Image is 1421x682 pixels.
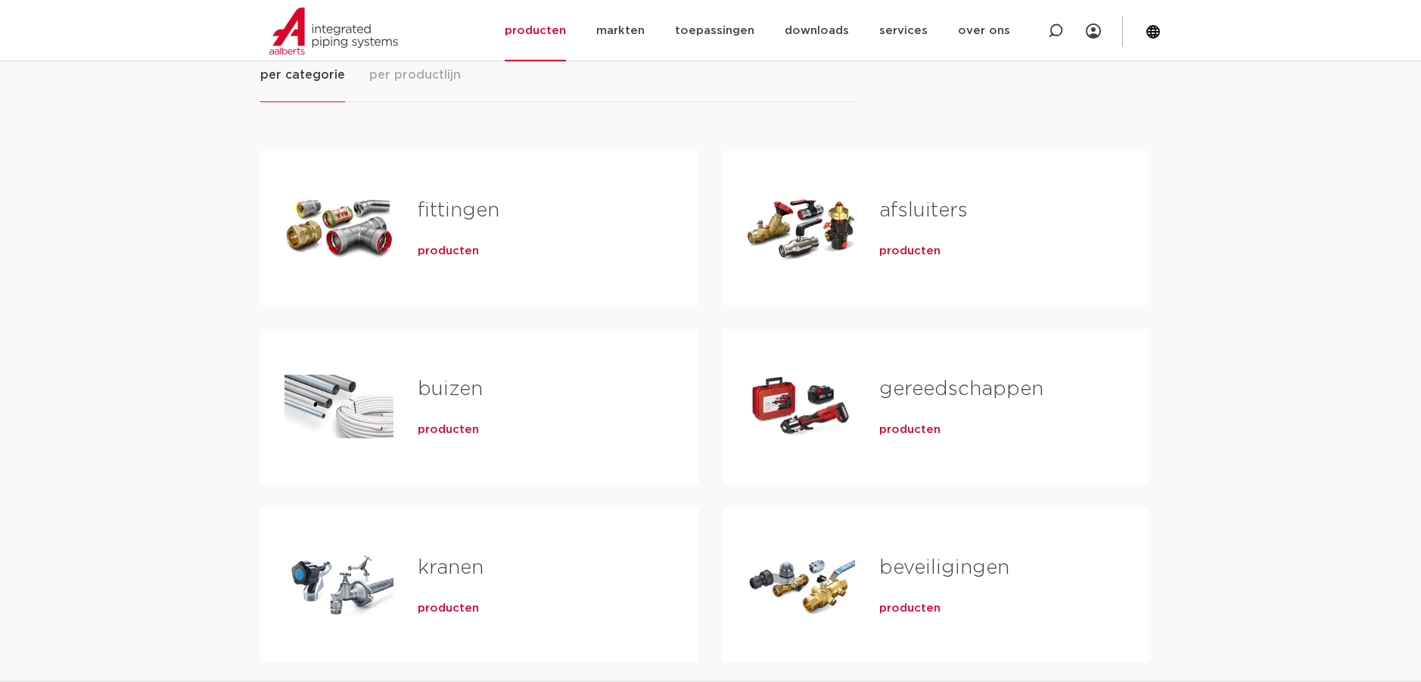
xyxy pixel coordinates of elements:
[418,422,479,438] a: producten
[418,601,479,616] a: producten
[369,66,461,84] span: per productlijn
[879,601,941,616] a: producten
[879,558,1009,578] a: beveiligingen
[879,422,941,438] a: producten
[418,558,484,578] a: kranen
[879,244,941,259] a: producten
[418,244,479,259] a: producten
[879,379,1043,399] a: gereedschappen
[879,201,968,220] a: afsluiters
[418,201,499,220] a: fittingen
[260,66,345,84] span: per categorie
[418,379,483,399] a: buizen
